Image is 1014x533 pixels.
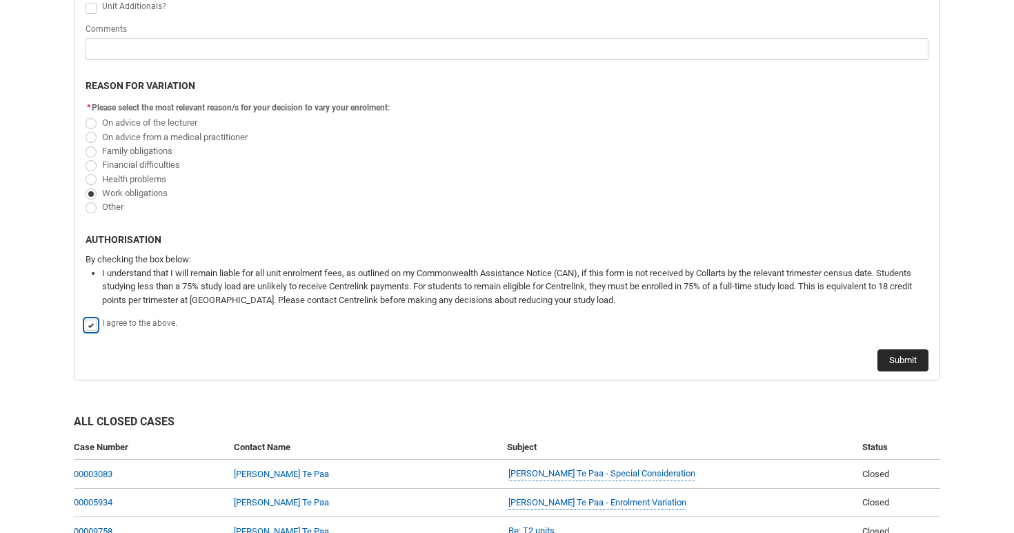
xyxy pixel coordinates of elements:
p: By checking the box below: [86,253,928,266]
th: Subject [501,435,857,461]
span: On advice from a medical practitioner [102,132,248,142]
abbr: required [87,103,90,113]
a: [PERSON_NAME] Te Paa - Special Consideration [508,467,695,481]
span: Work obligations [102,188,168,198]
a: [PERSON_NAME] Te Paa - Enrolment Variation [508,496,686,510]
th: Status [857,435,940,461]
a: [PERSON_NAME] Te Paa [234,469,329,479]
span: Comments [86,24,127,34]
button: Submit [877,349,928,371]
span: Closed [862,497,889,507]
span: Health problems [102,174,166,184]
b: AUTHORISATION [86,234,161,245]
li: I understand that I will remain liable for all unit enrolment fees, as outlined on my Commonwealt... [102,266,928,307]
span: Please select the most relevant reason/s for your decision to vary your enrolment: [92,103,390,113]
span: Family obligations [102,146,172,156]
h2: All Closed Cases [74,414,940,435]
span: On advice of the lecturer [102,117,197,128]
span: Financial difficulties [102,159,180,170]
a: 00005934 [74,497,112,507]
span: Closed [862,469,889,479]
span: Unit Additionals? [102,1,166,11]
a: [PERSON_NAME] Te Paa [234,497,329,507]
b: REASON FOR VARIATION [86,80,195,91]
span: Other [102,202,123,212]
a: 00003083 [74,469,112,479]
th: Contact Name [228,435,501,461]
span: I agree to the above. [102,318,177,328]
th: Case Number [74,435,228,461]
